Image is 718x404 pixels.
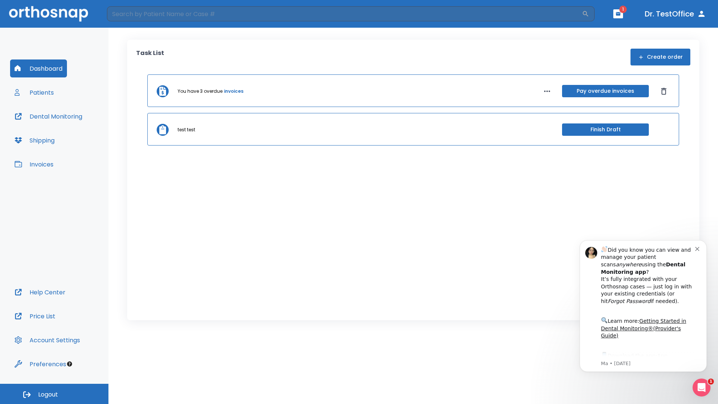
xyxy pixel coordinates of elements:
[9,6,88,21] img: Orthosnap
[568,229,718,384] iframe: Intercom notifications message
[562,123,649,136] button: Finish Draft
[38,391,58,399] span: Logout
[33,122,127,160] div: Download the app: | ​ Let us know if you need help getting started!
[33,124,99,137] a: App Store
[10,307,60,325] button: Price List
[178,126,195,133] p: test test
[10,155,58,173] button: Invoices
[10,355,71,373] button: Preferences
[562,85,649,97] button: Pay overdue invoices
[708,379,714,385] span: 1
[10,83,58,101] button: Patients
[66,361,73,367] div: Tooltip anchor
[10,59,67,77] button: Dashboard
[10,107,87,125] button: Dental Monitoring
[107,6,582,21] input: Search by Patient Name or Case #
[127,16,133,22] button: Dismiss notification
[658,85,670,97] button: Dismiss
[630,49,690,65] button: Create order
[693,379,711,397] iframe: Intercom live chat
[619,6,627,13] span: 1
[10,131,59,149] button: Shipping
[10,283,70,301] button: Help Center
[10,331,85,349] button: Account Settings
[224,88,243,95] a: invoices
[178,88,223,95] p: You have 3 overdue
[642,7,709,21] button: Dr. TestOffice
[136,49,164,65] p: Task List
[33,131,127,138] p: Message from Ma, sent 3w ago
